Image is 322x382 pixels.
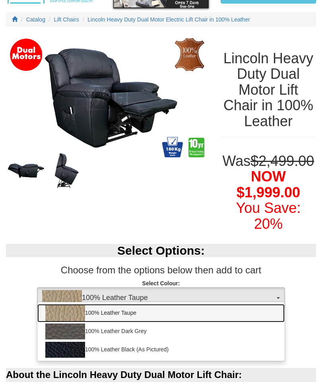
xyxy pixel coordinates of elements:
[37,341,285,359] a: 100% Leather Black (As Pictured)
[45,305,85,321] img: 100% Leather Taupe
[37,322,285,341] a: 100% Leather Dark Grey
[45,324,85,339] img: 100% Leather Dark Grey
[45,342,85,358] img: 100% Leather Black (As Pictured)
[37,304,285,322] a: 100% Leather Taupe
